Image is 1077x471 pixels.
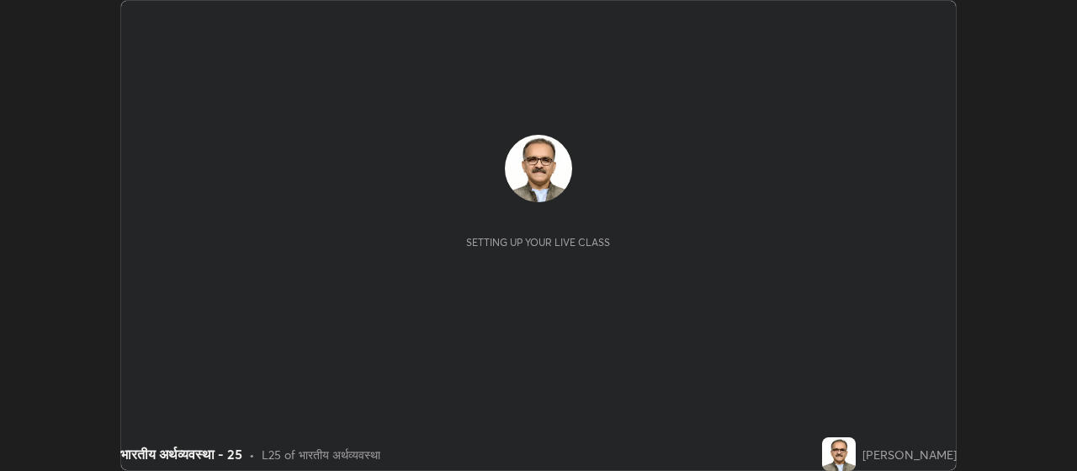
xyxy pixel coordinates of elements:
[466,236,610,249] div: Setting up your live class
[862,446,957,463] div: [PERSON_NAME]
[120,444,242,464] div: भारतीय अर्थव्यवस्था - 25
[822,437,856,471] img: 3056300093b4429f8abc2a26d5496710.jpg
[249,446,255,463] div: •
[505,135,572,202] img: 3056300093b4429f8abc2a26d5496710.jpg
[262,446,380,463] div: L25 of भारतीय अर्थव्यवस्था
